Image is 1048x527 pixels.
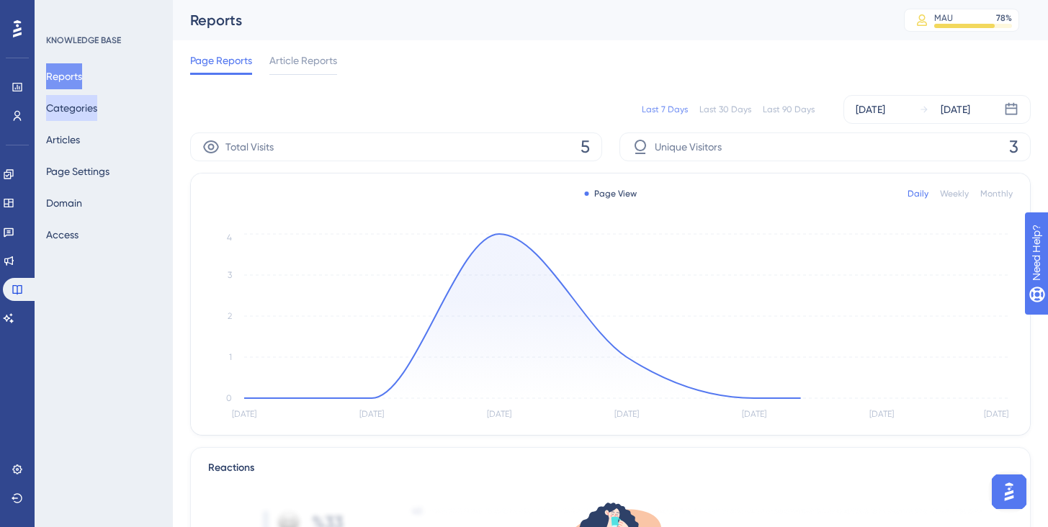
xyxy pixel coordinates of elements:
[742,409,766,419] tspan: [DATE]
[46,222,79,248] button: Access
[34,4,90,21] span: Need Help?
[980,188,1013,199] div: Monthly
[655,138,722,156] span: Unique Visitors
[46,127,80,153] button: Articles
[208,459,1013,477] div: Reactions
[229,352,232,362] tspan: 1
[941,101,970,118] div: [DATE]
[46,190,82,216] button: Domain
[190,10,868,30] div: Reports
[46,158,109,184] button: Page Settings
[584,188,637,199] div: Page View
[996,12,1012,24] div: 78 %
[228,270,232,280] tspan: 3
[46,63,82,89] button: Reports
[232,409,256,419] tspan: [DATE]
[940,188,969,199] div: Weekly
[226,393,232,403] tspan: 0
[642,104,688,115] div: Last 7 Days
[487,409,511,419] tspan: [DATE]
[908,188,928,199] div: Daily
[934,12,953,24] div: MAU
[987,470,1031,513] iframe: UserGuiding AI Assistant Launcher
[763,104,815,115] div: Last 90 Days
[869,409,894,419] tspan: [DATE]
[225,138,274,156] span: Total Visits
[699,104,751,115] div: Last 30 Days
[190,52,252,69] span: Page Reports
[359,409,384,419] tspan: [DATE]
[46,35,121,46] div: KNOWLEDGE BASE
[614,409,639,419] tspan: [DATE]
[227,233,232,243] tspan: 4
[269,52,337,69] span: Article Reports
[228,311,232,321] tspan: 2
[856,101,885,118] div: [DATE]
[46,95,97,121] button: Categories
[984,409,1008,419] tspan: [DATE]
[1009,135,1018,158] span: 3
[581,135,590,158] span: 5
